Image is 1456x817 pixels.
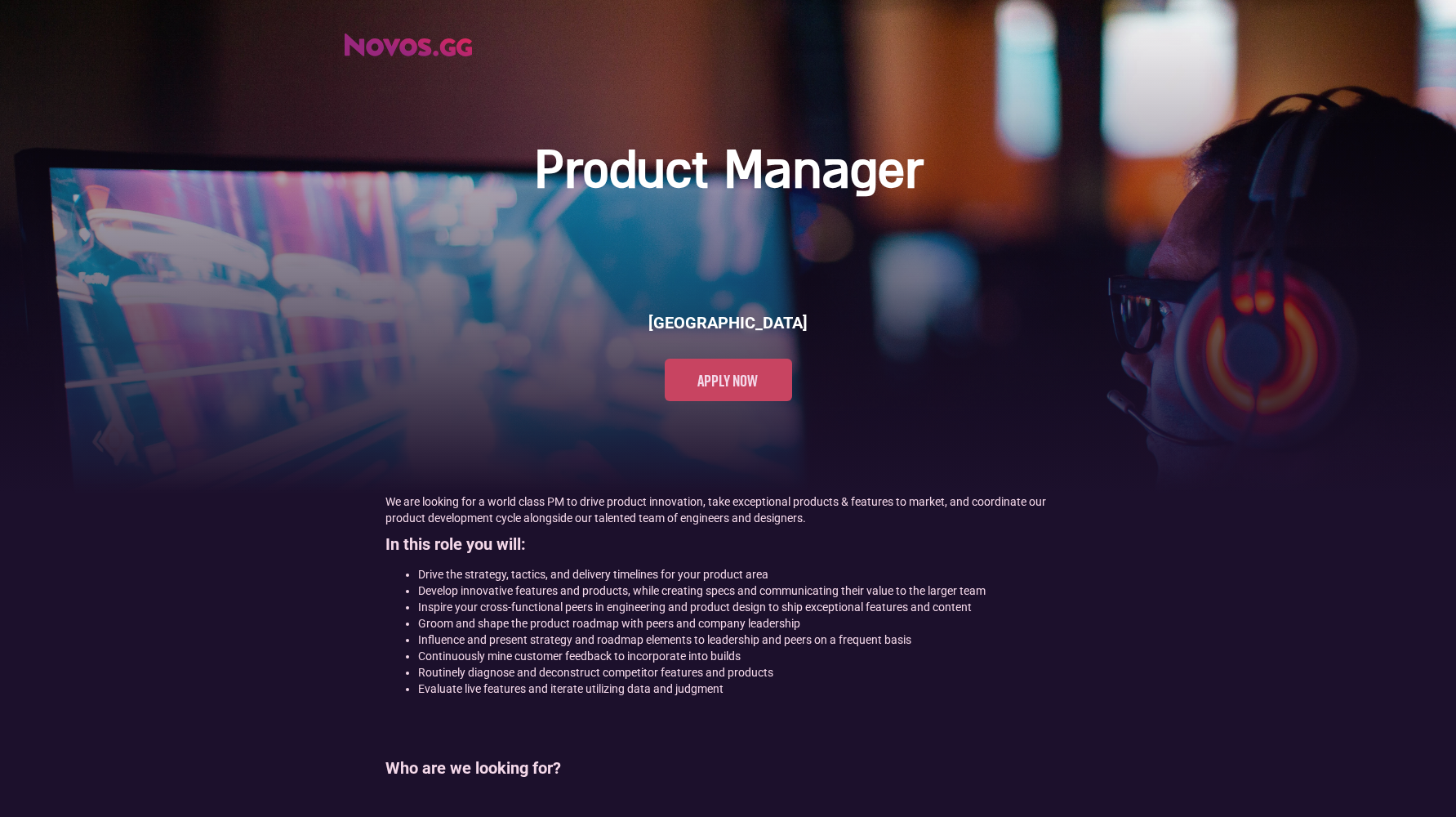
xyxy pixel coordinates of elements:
h6: [GEOGRAPHIC_DATA] [648,311,808,334]
strong: Who are we looking for? [385,758,561,778]
li: Influence and present strategy and roadmap elements to leadership and peers on a frequent basis [418,632,1071,648]
p: ‍ [385,790,1071,806]
li: Evaluate live features and iterate utilizing data and judgment [418,681,1071,697]
strong: In this role you will: [385,534,526,554]
li: Inspire your cross-functional peers in engineering and product design to ship exceptional feature... [418,599,1071,615]
p: We are looking for a world class PM to drive product innovation, take exceptional products & feat... [385,493,1071,526]
li: Groom and shape the product roadmap with peers and company leadership [418,615,1071,632]
h1: Product Manager [534,141,923,205]
li: Develop innovative features and products, while creating specs and communicating their value to t... [418,583,1071,599]
a: Apply now [665,359,792,401]
li: Continuously mine customer feedback to incorporate into builds [418,648,1071,664]
li: Routinely diagnose and deconstruct competitor features and products [418,664,1071,681]
li: Drive the strategy, tactics, and delivery timelines for your product area [418,566,1071,583]
p: ‍ [385,705,1071,721]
